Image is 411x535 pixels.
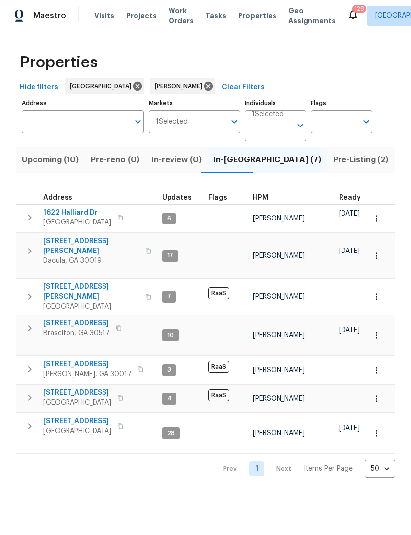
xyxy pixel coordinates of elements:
span: [STREET_ADDRESS][PERSON_NAME] [43,236,139,256]
span: Clear Filters [222,81,265,94]
p: Items Per Page [304,464,353,473]
span: 10 [163,331,178,340]
span: Visits [94,11,114,21]
span: [PERSON_NAME] [253,252,305,259]
span: Projects [126,11,157,21]
span: 3 [163,366,175,374]
span: [STREET_ADDRESS] [43,359,132,369]
span: [DATE] [339,425,360,432]
span: In-[GEOGRAPHIC_DATA] (7) [213,153,321,167]
span: [STREET_ADDRESS] [43,416,111,426]
span: Dacula, GA 30019 [43,256,139,266]
span: Upcoming (10) [22,153,79,167]
span: 1 Selected [252,110,284,119]
label: Individuals [245,100,306,106]
span: [GEOGRAPHIC_DATA] [43,218,111,227]
span: [DATE] [339,210,360,217]
span: RaaS [208,287,229,299]
span: Tasks [205,12,226,19]
button: Open [131,115,145,128]
span: [PERSON_NAME] [155,81,206,91]
span: Properties [238,11,276,21]
span: [PERSON_NAME] [253,395,305,402]
span: Braselton, GA 30517 [43,328,110,338]
span: HPM [253,194,268,201]
span: [PERSON_NAME] [253,367,305,374]
span: [STREET_ADDRESS] [43,388,111,398]
div: 50 [365,456,395,481]
span: [DATE] [339,248,360,254]
span: Geo Assignments [288,6,336,26]
span: [DATE] [339,327,360,334]
div: [PERSON_NAME] [150,78,215,94]
span: [PERSON_NAME] [253,332,305,339]
span: [GEOGRAPHIC_DATA] [70,81,135,91]
span: 4 [163,394,175,403]
span: [PERSON_NAME], GA 30017 [43,369,132,379]
nav: Pagination Navigation [214,460,395,478]
span: Pre-reno (0) [91,153,139,167]
label: Flags [311,100,372,106]
span: 6 [163,215,175,223]
span: [PERSON_NAME] [253,215,305,222]
span: Maestro [34,11,66,21]
span: 28 [163,429,179,438]
span: [PERSON_NAME] [253,293,305,300]
button: Open [359,115,373,128]
span: Pre-Listing (2) [333,153,388,167]
span: Updates [162,194,192,201]
div: [GEOGRAPHIC_DATA] [65,78,144,94]
span: Work Orders [169,6,194,26]
button: Hide filters [16,78,62,96]
span: In-review (0) [151,153,202,167]
span: 1622 Halliard Dr [43,208,111,218]
span: Ready [339,194,361,201]
span: Address [43,194,72,201]
span: [GEOGRAPHIC_DATA] [43,398,111,408]
button: Open [293,119,307,132]
label: Markets [149,100,240,106]
span: [STREET_ADDRESS] [43,318,110,328]
span: Flags [208,194,227,201]
span: RaaS [208,389,229,401]
div: Earliest renovation start date (first business day after COE or Checkout) [339,194,370,201]
span: [GEOGRAPHIC_DATA] [43,426,111,436]
span: [GEOGRAPHIC_DATA] [43,302,139,312]
span: 1 Selected [156,118,188,126]
span: Properties [20,58,98,67]
span: 17 [163,252,177,260]
span: Hide filters [20,81,58,94]
span: [STREET_ADDRESS][PERSON_NAME] [43,282,139,302]
button: Open [227,115,241,128]
div: 128 [354,4,364,14]
label: Address [22,100,144,106]
span: RaaS [208,361,229,373]
a: Goto page 1 [249,461,264,476]
span: 7 [163,292,175,301]
button: Clear Filters [218,78,269,96]
span: [PERSON_NAME] [253,430,305,437]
